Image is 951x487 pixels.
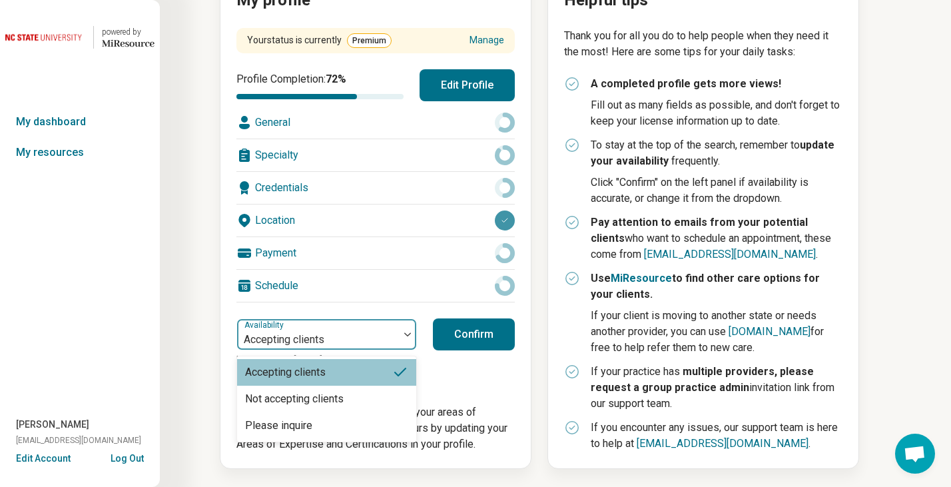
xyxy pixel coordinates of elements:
[611,272,672,284] a: MiResource
[236,107,515,139] div: General
[236,205,515,237] div: Location
[245,364,326,380] div: Accepting clients
[591,215,842,262] p: who want to schedule an appointment, these come from .
[16,434,141,446] span: [EMAIL_ADDRESS][DOMAIN_NAME]
[591,137,842,169] p: To stay at the top of the search, remember to frequently.
[245,391,344,407] div: Not accepting clients
[347,33,392,48] span: Premium
[236,353,417,367] p: Last updated: [DATE]
[591,272,820,300] strong: Use to find other care options for your clients.
[245,418,312,434] div: Please inquire
[591,364,842,412] p: If your practice has invitation link from our support team.
[591,365,814,394] strong: multiple providers, please request a group practice admin
[236,237,515,269] div: Payment
[16,452,71,466] button: Edit Account
[236,139,515,171] div: Specialty
[470,33,504,47] a: Manage
[591,175,842,207] p: Click "Confirm" on the left panel if availability is accurate, or change it from the dropdown.
[729,325,810,338] a: [DOMAIN_NAME]
[591,97,842,129] p: Fill out as many fields as possible, and don't forget to keep your license information up to date.
[433,318,515,350] button: Confirm
[244,320,286,330] label: Availability
[236,71,404,99] div: Profile Completion:
[644,248,816,260] a: [EMAIL_ADDRESS][DOMAIN_NAME]
[591,77,781,90] strong: A completed profile gets more views!
[564,28,842,60] p: Thank you for all you do to help people when they need it the most! Here are some tips for your d...
[236,172,515,204] div: Credentials
[420,69,515,101] button: Edit Profile
[102,26,155,38] div: powered by
[591,139,834,167] strong: update your availability
[5,21,85,53] img: North Carolina State University
[236,270,515,302] div: Schedule
[5,21,155,53] a: North Carolina State University powered by
[111,452,144,462] button: Log Out
[591,420,842,452] p: If you encounter any issues, our support team is here to help at .
[895,434,935,474] a: Open chat
[637,437,808,450] a: [EMAIL_ADDRESS][DOMAIN_NAME]
[591,308,842,356] p: If your client is moving to another state or needs another provider, you can use for free to help...
[16,418,89,432] span: [PERSON_NAME]
[591,216,808,244] strong: Pay attention to emails from your potential clients
[247,33,392,48] div: Your status is currently
[326,73,346,85] span: 72 %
